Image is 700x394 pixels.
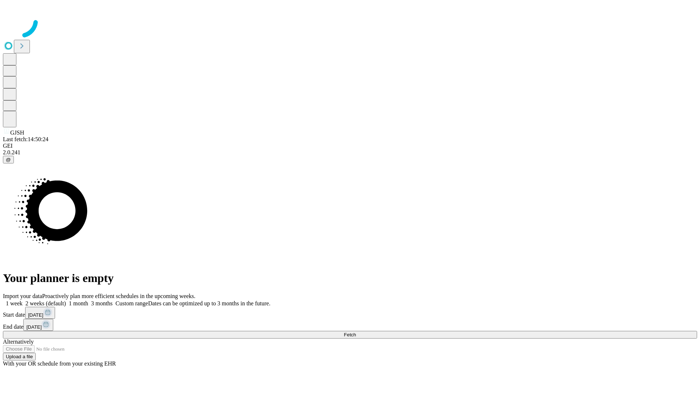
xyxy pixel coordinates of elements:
[3,136,48,142] span: Last fetch: 14:50:24
[91,300,113,306] span: 3 months
[3,156,14,163] button: @
[28,312,43,318] span: [DATE]
[116,300,148,306] span: Custom range
[25,307,55,319] button: [DATE]
[69,300,88,306] span: 1 month
[23,319,53,331] button: [DATE]
[148,300,270,306] span: Dates can be optimized up to 3 months in the future.
[3,331,697,339] button: Fetch
[26,324,42,330] span: [DATE]
[10,130,24,136] span: GJSH
[3,271,697,285] h1: Your planner is empty
[3,143,697,149] div: GEI
[6,157,11,162] span: @
[42,293,195,299] span: Proactively plan more efficient schedules in the upcoming weeks.
[26,300,66,306] span: 2 weeks (default)
[3,149,697,156] div: 2.0.241
[344,332,356,337] span: Fetch
[3,353,36,360] button: Upload a file
[3,319,697,331] div: End date
[3,307,697,319] div: Start date
[6,300,23,306] span: 1 week
[3,293,42,299] span: Import your data
[3,339,34,345] span: Alternatively
[3,360,116,367] span: With your OR schedule from your existing EHR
